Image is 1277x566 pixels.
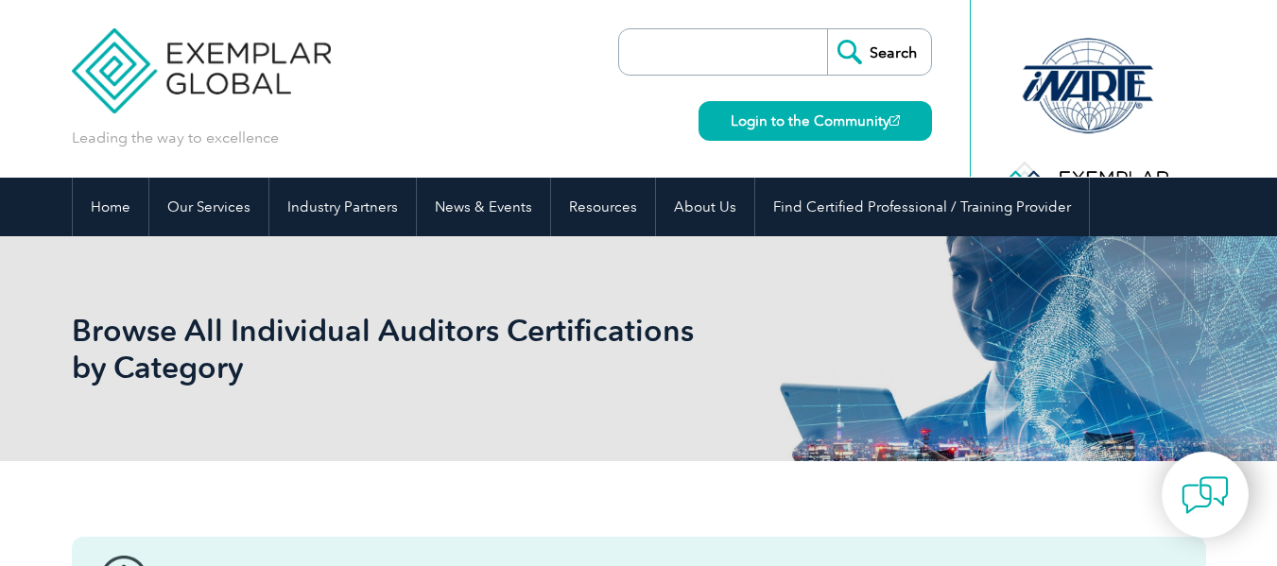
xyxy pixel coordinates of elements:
a: Industry Partners [269,178,416,236]
a: News & Events [417,178,550,236]
input: Search [827,29,931,75]
a: Home [73,178,148,236]
img: contact-chat.png [1182,472,1229,519]
a: Login to the Community [699,101,932,141]
a: Find Certified Professional / Training Provider [755,178,1089,236]
h1: Browse All Individual Auditors Certifications by Category [72,312,798,386]
p: Leading the way to excellence [72,128,279,148]
a: Our Services [149,178,268,236]
a: Resources [551,178,655,236]
a: About Us [656,178,754,236]
img: open_square.png [889,115,900,126]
